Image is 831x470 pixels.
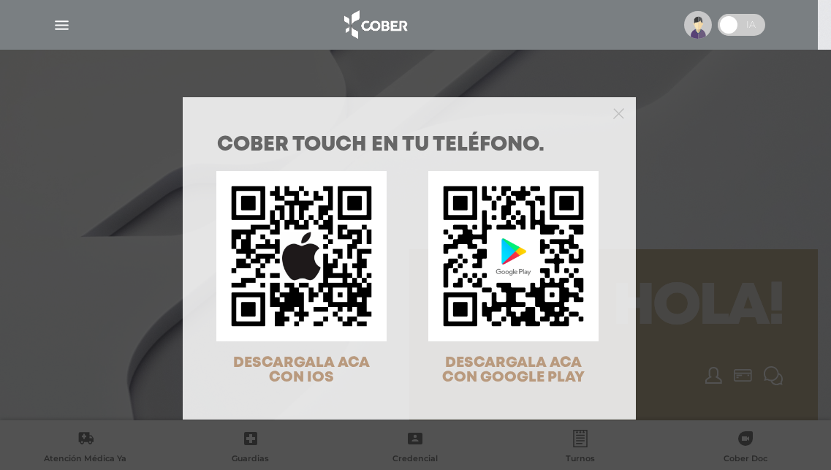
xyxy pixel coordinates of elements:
[442,356,585,384] span: DESCARGALA ACA CON GOOGLE PLAY
[428,171,599,341] img: qr-code
[216,171,387,341] img: qr-code
[217,135,602,156] h1: COBER TOUCH en tu teléfono.
[613,106,624,119] button: Close
[233,356,370,384] span: DESCARGALA ACA CON IOS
